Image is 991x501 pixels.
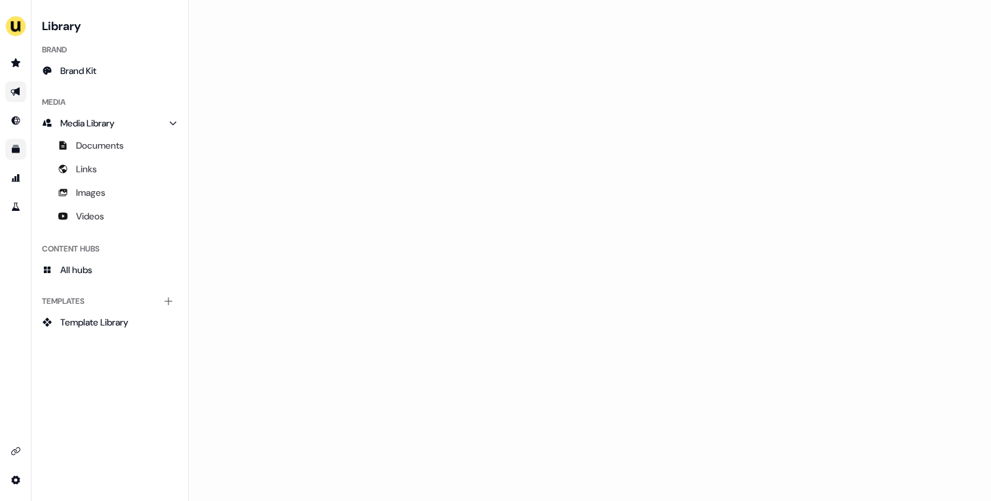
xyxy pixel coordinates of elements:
span: Videos [76,210,104,223]
div: Content Hubs [37,238,183,259]
a: All hubs [37,259,183,280]
a: Brand Kit [37,60,183,81]
div: Templates [37,291,183,312]
span: Documents [76,139,124,152]
a: Go to outbound experience [5,81,26,102]
a: Go to experiments [5,196,26,217]
span: Brand Kit [60,64,96,77]
span: Links [76,162,97,176]
a: Images [37,182,183,203]
span: All hubs [60,263,92,276]
a: Go to prospects [5,52,26,73]
a: Media Library [37,113,183,134]
div: Brand [37,39,183,60]
a: Links [37,158,183,179]
h3: Library [37,16,183,34]
a: Go to integrations [5,441,26,462]
a: Go to attribution [5,168,26,189]
span: Images [76,186,106,199]
a: Videos [37,206,183,227]
span: Media Library [60,117,115,130]
a: Template Library [37,312,183,333]
span: Template Library [60,316,128,329]
a: Go to Inbound [5,110,26,131]
a: Documents [37,135,183,156]
a: Go to integrations [5,470,26,491]
div: Media [37,92,183,113]
a: Go to templates [5,139,26,160]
